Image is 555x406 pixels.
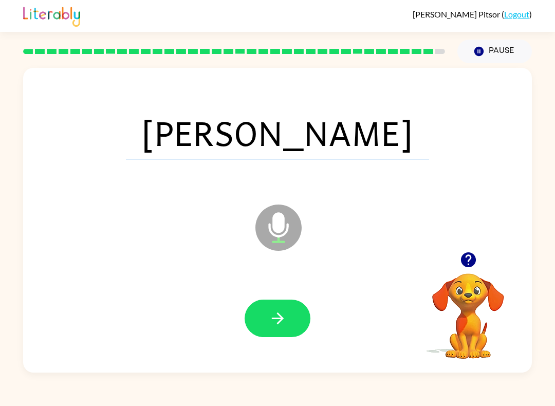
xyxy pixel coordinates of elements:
[126,106,429,159] span: [PERSON_NAME]
[413,9,532,19] div: ( )
[504,9,529,19] a: Logout
[417,257,520,360] video: Your browser must support playing .mp4 files to use Literably. Please try using another browser.
[413,9,502,19] span: [PERSON_NAME] Pitsor
[23,4,80,27] img: Literably
[457,40,532,63] button: Pause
